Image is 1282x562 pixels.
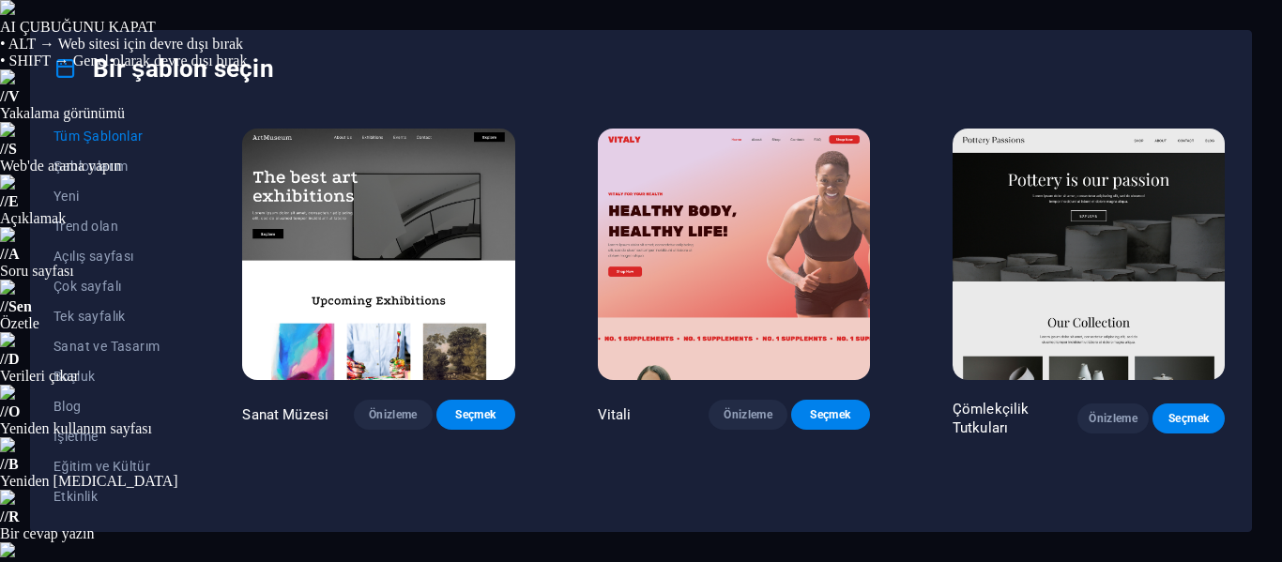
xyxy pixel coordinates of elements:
font: V [8,88,20,104]
font: B [8,456,19,472]
font: D [8,351,20,367]
font: Sen [8,298,32,314]
font: S [8,141,17,157]
font: O [8,403,20,419]
font: R [8,509,20,524]
font: E [8,193,19,209]
font: A [8,246,20,262]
